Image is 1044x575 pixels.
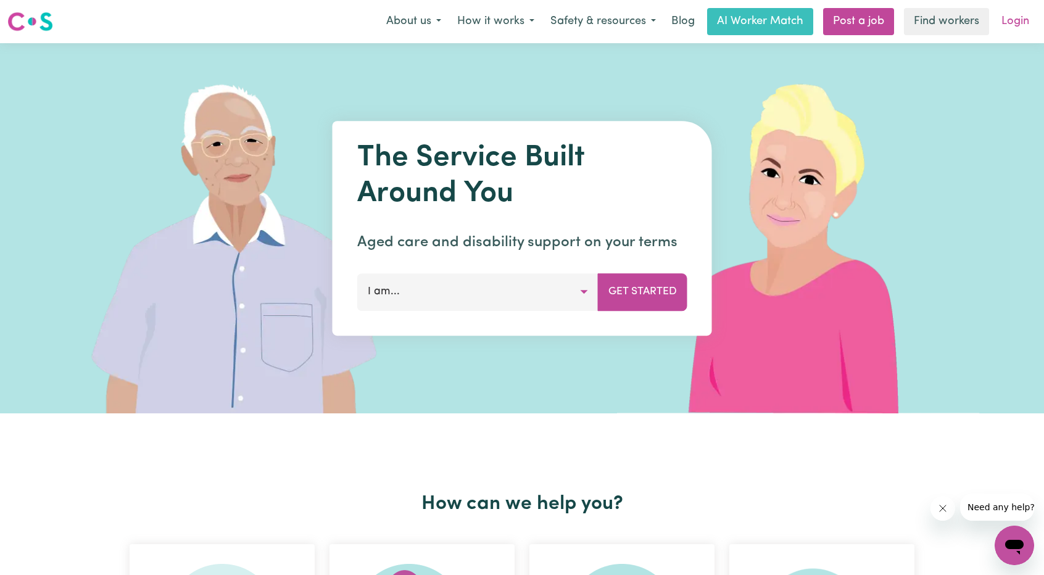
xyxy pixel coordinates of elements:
h1: The Service Built Around You [357,141,687,212]
button: Get Started [598,273,687,310]
a: Careseekers logo [7,7,53,36]
iframe: Close message [930,496,955,521]
a: Find workers [904,8,989,35]
iframe: Button to launch messaging window [995,526,1034,565]
button: About us [378,9,449,35]
a: Post a job [823,8,894,35]
a: Login [994,8,1037,35]
span: Need any help? [7,9,75,19]
button: How it works [449,9,542,35]
a: AI Worker Match [707,8,813,35]
a: Blog [664,8,702,35]
button: Safety & resources [542,9,664,35]
p: Aged care and disability support on your terms [357,231,687,254]
iframe: Message from company [960,494,1034,521]
button: I am... [357,273,599,310]
h2: How can we help you? [122,492,922,516]
img: Careseekers logo [7,10,53,33]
